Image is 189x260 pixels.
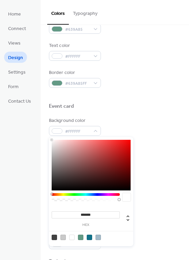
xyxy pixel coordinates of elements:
span: Design [8,54,23,61]
a: Settings [4,66,30,77]
div: Background color [49,117,100,124]
span: #FFFFFF [65,128,90,135]
div: rgb(99, 154, 133) [78,235,83,240]
a: Home [4,8,25,19]
div: Border color [49,69,100,76]
span: Form [8,83,19,90]
label: hex [52,223,120,227]
span: #639A85FF [65,80,90,87]
a: Connect [4,23,30,34]
span: Settings [8,69,26,76]
div: rgb(16, 114, 138) [87,235,92,240]
div: rgb(65, 65, 65) [52,235,57,240]
a: Design [4,52,27,63]
div: rgb(255, 255, 255) [69,235,75,240]
span: Views [8,40,21,47]
span: #639A85 [65,26,90,33]
div: Event card [49,103,74,110]
a: Views [4,37,25,48]
a: Contact Us [4,95,35,106]
div: Text color [49,42,100,49]
span: Connect [8,25,26,32]
span: #FFFFFF [65,53,90,60]
span: Home [8,11,21,18]
div: rgb(201, 201, 201) [60,235,66,240]
span: Contact Us [8,98,31,105]
div: rgb(163, 187, 201) [96,235,101,240]
a: Form [4,81,23,92]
